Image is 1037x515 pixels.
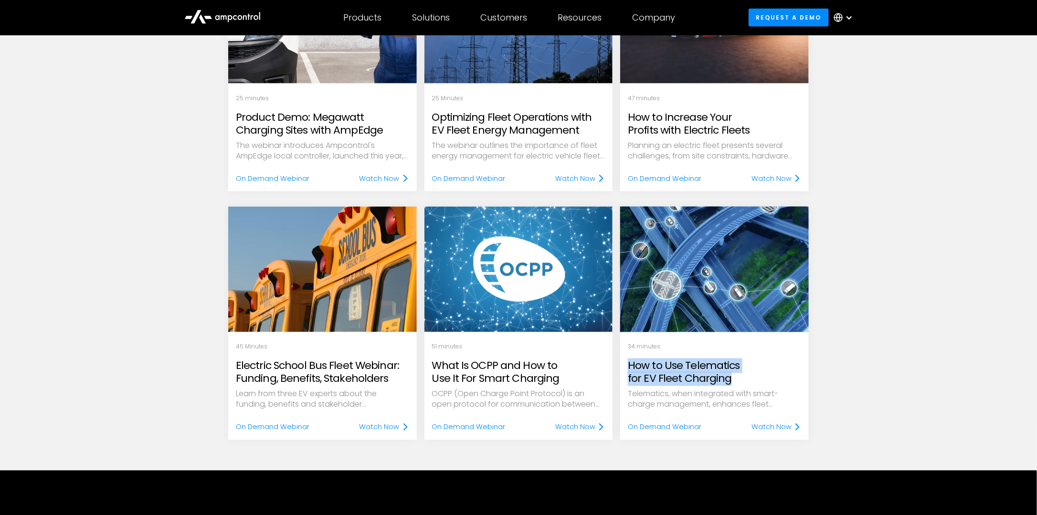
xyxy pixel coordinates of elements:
[432,140,605,162] p: The webinar outlines the importance of fleet energy management for electric vehicle fleet operati...
[432,111,605,137] h2: Optimizing Fleet Operations with EV Fleet Energy Management
[344,12,382,23] div: Products
[555,173,595,184] div: Watch Now
[360,173,400,184] div: Watch Now
[628,360,801,385] h2: How to Use Telematics for EV Fleet Charging
[236,140,409,162] p: The webinar introduces Ampcontrol's AmpEdge local controller, launched this year, to address spec...
[432,360,605,385] h2: What Is OCPP and How to Use It For Smart Charging
[481,12,528,23] div: Customers
[751,173,801,184] a: Watch Now
[628,343,801,351] p: 34 minutes
[413,12,450,23] div: Solutions
[633,12,676,23] div: Company
[751,422,792,432] div: Watch Now
[558,12,602,23] div: Resources
[432,422,506,432] div: On Demand Webinar
[555,422,605,432] a: Watch Now
[555,422,595,432] div: Watch Now
[228,207,417,332] img: Electric School Bus Fleet 101: Funding, Benefits and Stakeholder Involvement
[432,95,605,102] p: 25 Minutes
[236,95,409,102] p: 25 minutes
[751,422,801,432] a: Watch Now
[628,95,801,102] p: 47 minutes
[236,343,409,351] p: 45 Minutes
[236,111,409,137] h2: Product Demo: Megawatt Charging Sites with AmpEdge
[432,343,605,351] p: 51 minutes
[432,389,605,410] p: OCPP (Open Charge Point Protocol) is an open protocol for communication between charging stations...
[628,389,801,410] p: Telematics, when integrated with smart-charge management, enhances fleet efficiency, reduces cost...
[360,422,409,432] a: Watch Now
[606,197,823,342] img: telematics in ev charging explained for fleets with ev charging expert
[236,360,409,385] h2: Electric School Bus Fleet Webinar: Funding, Benefits, Stakeholders
[360,422,400,432] div: Watch Now
[628,140,801,162] p: Planning an electric fleet presents several challenges, from site constraints, hardware options, ...
[424,207,613,332] img: Webinar: What Is OCPP and How to Use It For Smart Charging
[236,422,309,432] div: On Demand Webinar
[749,9,829,26] a: Request a demo
[236,389,409,410] p: Learn from three EV experts about the funding, benefits and stakeholder involvement needed for yo...
[628,422,701,432] div: On Demand Webinar
[360,173,409,184] a: Watch Now
[628,111,801,137] h2: How to Increase Your Profits with Electric Fleets
[555,173,605,184] a: Watch Now
[628,173,701,184] div: On Demand Webinar
[236,173,309,184] div: On Demand Webinar
[432,173,506,184] div: On Demand Webinar
[751,173,792,184] div: Watch Now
